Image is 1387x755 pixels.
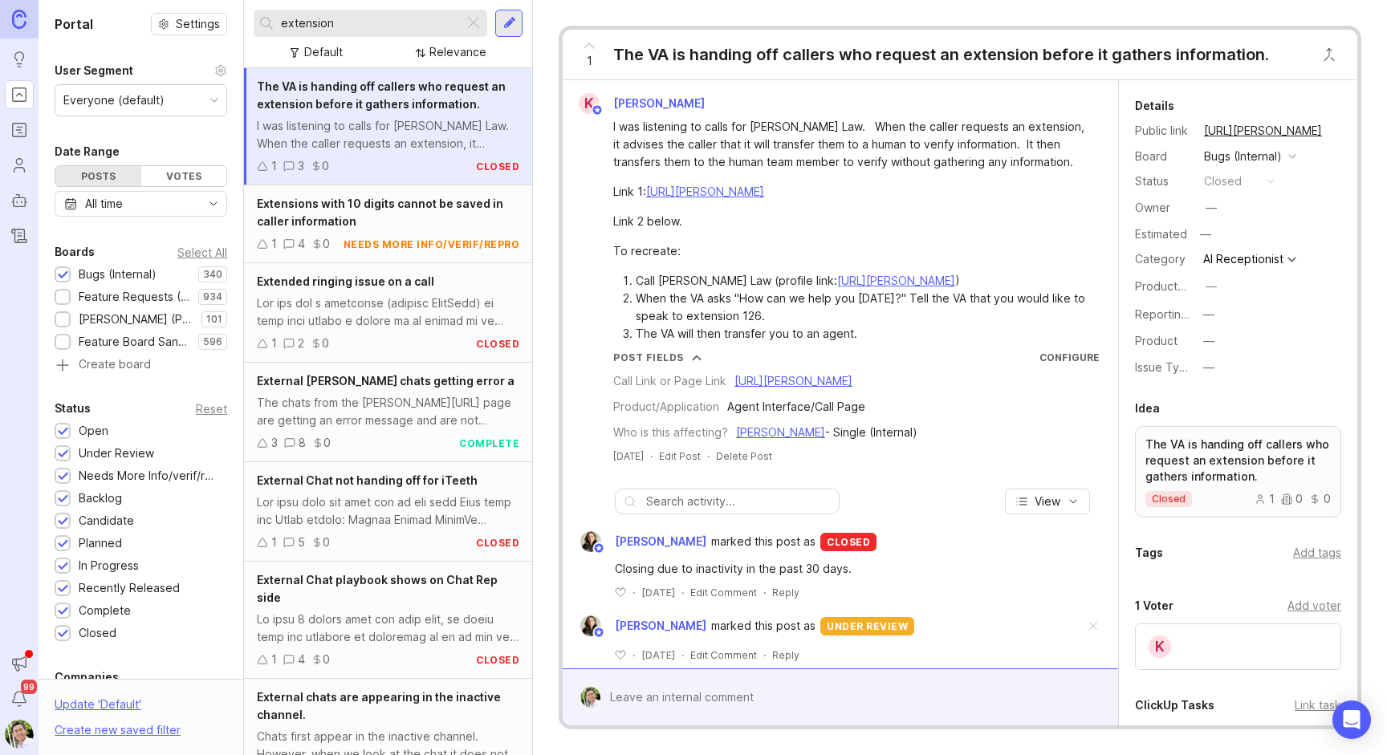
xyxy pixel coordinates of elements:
div: Tags [1135,543,1163,562]
img: Canny Home [12,10,26,28]
li: The VA will then transfer you to an agent. [636,325,1086,343]
img: member badge [592,104,604,116]
div: 5 [298,534,305,551]
div: — [1203,332,1214,350]
div: Backlog [79,489,122,507]
div: Link task [1295,696,1341,714]
div: 0 [323,651,330,668]
div: Update ' Default ' [55,696,141,721]
div: - Single (Internal) [736,424,917,441]
div: Everyone (default) [63,91,165,109]
a: Ideas [5,45,34,74]
div: Closed [79,624,116,642]
button: ProductboardID [1201,276,1222,297]
span: View [1035,493,1060,509]
div: Planned [79,534,122,552]
div: Idea [1135,399,1160,418]
div: Bugs (Internal) [1204,148,1282,165]
div: needs more info/verif/repro [344,237,520,251]
input: Search... [281,14,458,32]
a: Configure [1039,351,1100,363]
div: Post Fields [613,351,684,364]
div: · [681,586,684,599]
span: marked this post as [711,533,816,550]
div: 0 [322,335,329,352]
div: · [632,586,635,599]
div: I was listening to calls for [PERSON_NAME] Law. When the caller requests an extension, it advises... [613,118,1086,171]
div: closed [476,337,519,351]
div: The chats from the [PERSON_NAME][URL] page are getting an error message and are not appearing in ... [257,394,519,429]
div: Agent Interface/Call Page [727,398,865,416]
span: Settings [176,16,220,32]
img: Ysabelle Eugenio [580,531,601,552]
div: Lor ips dol s ametconse (adipisc ElitSedd) ei temp inci utlabo e dolore ma al enimad mi ve quisno... [257,294,519,330]
span: 99 [21,680,37,694]
div: 1 [271,651,277,668]
div: 1 [271,534,277,551]
div: · [681,648,684,662]
div: 1 [271,235,277,253]
a: Users [5,151,34,180]
a: The VA is handing off callers who request an extension before it gathers information.closed100 [1135,426,1341,518]
div: Category [1135,250,1191,268]
div: Closing due to inactivity in the past 30 days. [615,560,1084,578]
div: Relevance [429,43,486,61]
input: Search activity... [646,493,831,510]
div: In Progress [79,557,139,574]
div: · [632,648,635,662]
div: Delete Post [716,449,772,463]
a: Extensions with 10 digits cannot be saved in caller information140needs more info/verif/repro [244,185,532,263]
div: 0 [323,235,330,253]
div: complete [459,436,519,450]
div: closed [476,536,519,550]
div: Call Link or Page Link [613,372,726,390]
div: ClickUp Tasks [1135,696,1214,715]
p: 101 [206,313,222,326]
div: Edit Comment [690,586,757,599]
div: Who is this affecting? [613,424,728,441]
div: To recreate: [613,242,1086,260]
div: Add tags [1293,544,1341,562]
div: 0 [1309,493,1331,505]
div: closed [1204,173,1242,190]
div: Status [1135,173,1191,190]
a: Ysabelle Eugenio[PERSON_NAME] [571,531,711,552]
div: Lo ipsu 8 dolors amet con adip elit, se doeiu temp inc utlabore et doloremag al en ad min ven qui... [257,611,519,646]
div: · [763,648,766,662]
a: Roadmaps [5,116,34,144]
div: Votes [141,166,227,186]
div: Lor ipsu dolo sit amet con ad eli sedd Eius temp inc Utlab etdolo: Magnaa Enimad MinimVe Quisnos ... [257,493,519,529]
div: · [650,449,653,463]
div: Create new saved filter [55,721,181,739]
img: Ysabelle Eugenio [580,615,601,636]
div: Recently Released [79,579,180,597]
div: 0 [323,534,330,551]
a: External [PERSON_NAME] chats getting error aThe chats from the [PERSON_NAME][URL] page are gettin... [244,363,532,462]
div: Status [55,399,91,418]
a: [URL][PERSON_NAME] [734,374,852,388]
a: Extended ringing issue on a callLor ips dol s ametconse (adipisc ElitSedd) ei temp inci utlabo e ... [244,263,532,363]
a: K[PERSON_NAME] [569,93,718,114]
div: Feature Requests (Internal) [79,288,190,306]
a: [PERSON_NAME] [736,425,825,439]
li: Call [PERSON_NAME] Law (profile link: ) [636,272,1086,290]
div: 4 [298,651,305,668]
div: Link 1: [613,183,1086,201]
div: Board [1135,148,1191,165]
div: 0 [323,434,331,452]
label: Issue Type [1135,360,1194,374]
div: [PERSON_NAME] (Public) [79,311,193,328]
div: Needs More Info/verif/repro [79,467,219,485]
a: [URL][PERSON_NAME] [837,274,955,287]
div: under review [820,617,914,635]
div: Default [304,43,343,61]
p: 934 [203,290,222,303]
a: External Chat not handing off for iTeethLor ipsu dolo sit amet con ad eli sedd Eius temp inc Utla... [244,462,532,562]
a: [URL][PERSON_NAME] [1199,120,1327,141]
div: closed [476,653,519,667]
div: Edit Post [659,449,701,463]
img: Aaron Lee [5,720,34,749]
img: member badge [593,627,605,639]
p: 596 [203,335,222,348]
